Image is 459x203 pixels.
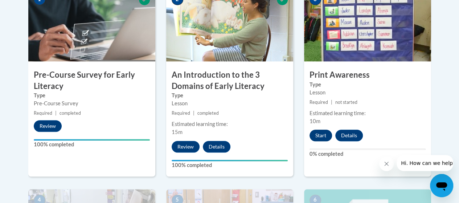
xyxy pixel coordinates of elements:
span: | [331,100,332,105]
label: 0% completed [310,150,426,158]
label: Type [310,81,426,89]
label: 100% completed [34,141,150,149]
iframe: Button to launch messaging window [430,174,453,197]
button: Review [172,141,200,153]
span: Required [34,110,52,116]
button: Review [34,120,62,132]
span: completed [197,110,219,116]
label: Type [172,92,288,100]
iframe: Close message [379,157,394,171]
div: Your progress [172,160,288,161]
span: Hi. How can we help? [4,5,59,11]
span: | [193,110,194,116]
iframe: Message from company [397,155,453,171]
span: 15m [172,129,183,135]
span: not started [335,100,357,105]
span: Required [172,110,190,116]
span: 10m [310,118,320,124]
div: Pre-Course Survey [34,100,150,107]
span: | [55,110,57,116]
h3: Pre-Course Survey for Early Literacy [28,69,155,92]
h3: An Introduction to the 3 Domains of Early Literacy [166,69,293,92]
label: Type [34,92,150,100]
button: Details [203,141,230,153]
label: 100% completed [172,161,288,169]
div: Estimated learning time: [172,120,288,128]
div: Your progress [34,139,150,141]
h3: Print Awareness [304,69,431,81]
div: Lesson [172,100,288,107]
button: Details [335,130,363,141]
button: Start [310,130,332,141]
span: Required [310,100,328,105]
div: Estimated learning time: [310,109,426,117]
span: completed [60,110,81,116]
div: Lesson [310,89,426,97]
